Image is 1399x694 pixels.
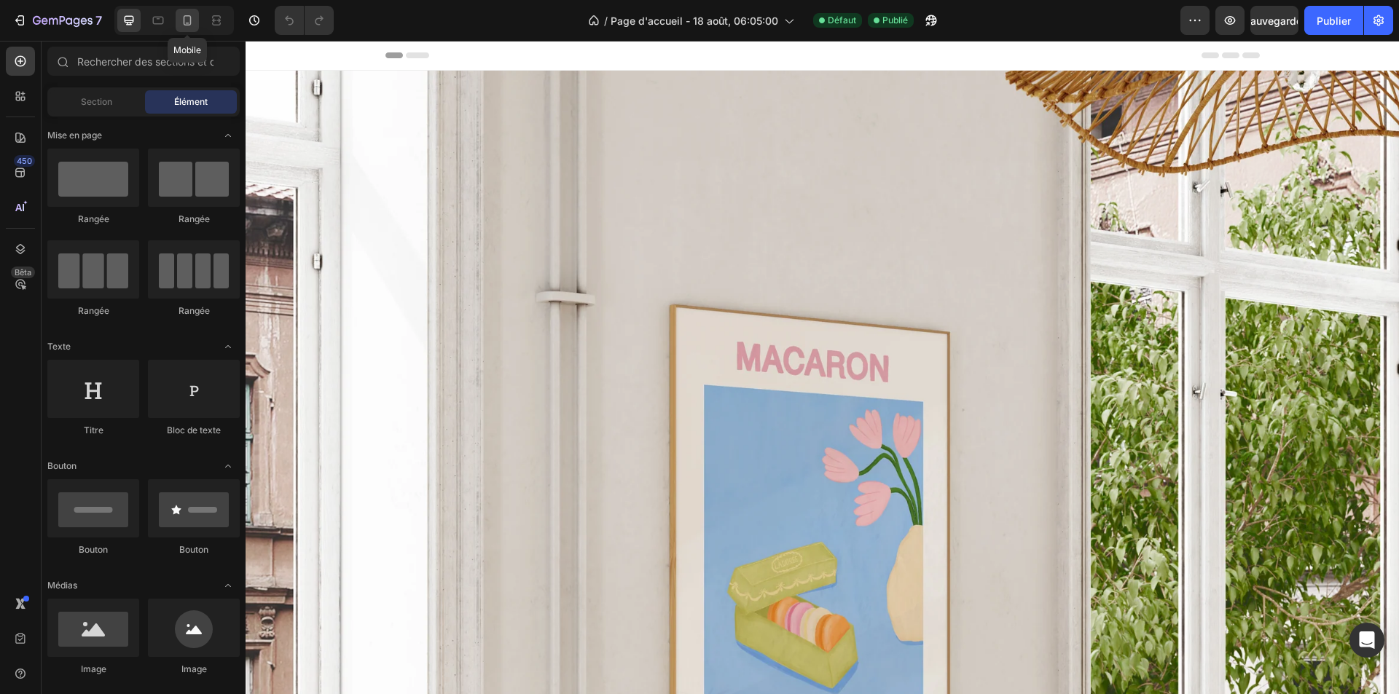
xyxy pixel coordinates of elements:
font: Texte [47,341,71,352]
span: Basculer pour ouvrir [216,454,240,478]
font: Publié [882,15,908,25]
font: Section [81,96,112,107]
font: Sauvegarder [1244,15,1306,27]
font: Page d'accueil - 18 août, 06:05:00 [611,15,778,27]
input: Rechercher des sections et des éléments [47,47,240,76]
font: Bouton [47,460,77,471]
iframe: Zone de conception [246,41,1399,694]
div: Ouvrir Intercom Messenger [1349,623,1384,658]
font: Publier [1317,15,1351,27]
font: 450 [17,156,32,166]
font: Bouton [79,544,108,555]
font: Rangée [78,213,109,224]
font: Défaut [828,15,856,25]
button: Publier [1304,6,1363,35]
div: Annuler/Rétablir [275,6,334,35]
button: Sauvegarder [1250,6,1298,35]
font: Bouton [179,544,208,555]
span: Basculer pour ouvrir [216,574,240,597]
font: Bloc de texte [167,425,221,435]
font: Titre [84,425,103,435]
span: Basculer pour ouvrir [216,335,240,358]
font: 7 [95,13,102,28]
font: Rangée [78,305,109,316]
font: Bêta [15,267,31,277]
button: 7 [6,6,109,35]
font: Rangée [179,213,210,224]
font: Élément [174,96,208,107]
font: Médias [47,580,77,591]
font: Image [181,663,207,674]
font: Mise en page [47,130,102,141]
font: Rangée [179,305,210,316]
font: / [604,15,608,27]
span: Basculer pour ouvrir [216,124,240,147]
font: Image [81,663,106,674]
